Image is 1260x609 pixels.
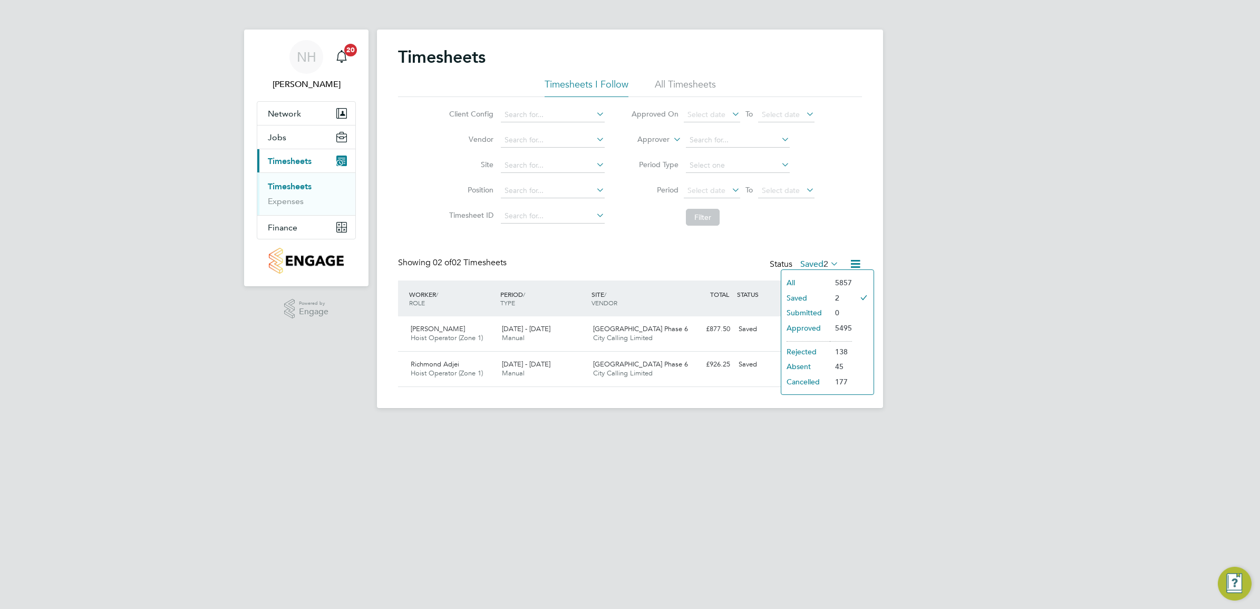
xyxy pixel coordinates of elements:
span: 02 of [433,257,452,268]
div: £877.50 [680,321,734,338]
div: SITE [589,285,680,312]
label: Approver [622,134,670,145]
div: £926.25 [680,356,734,373]
label: Period [631,185,679,195]
button: Network [257,102,355,125]
div: Saved [734,321,789,338]
span: Network [268,109,301,119]
span: 02 Timesheets [433,257,507,268]
label: Approved On [631,109,679,119]
li: Submitted [781,305,830,320]
img: countryside-properties-logo-retina.png [269,248,343,274]
span: Select date [762,186,800,195]
input: Select one [686,158,790,173]
input: Search for... [686,133,790,148]
span: Nikki Hobden [257,78,356,91]
input: Search for... [501,209,605,224]
nav: Main navigation [244,30,369,286]
span: To [742,107,756,121]
li: Saved [781,291,830,305]
li: 45 [830,359,852,374]
span: / [604,290,606,298]
label: Saved [800,259,839,269]
div: Saved [734,356,789,373]
span: [DATE] - [DATE] [502,360,550,369]
button: Finance [257,216,355,239]
span: TYPE [500,298,515,307]
li: 177 [830,374,852,389]
div: Status [770,257,841,272]
label: Client Config [446,109,493,119]
input: Search for... [501,108,605,122]
input: Search for... [501,183,605,198]
div: PERIOD [498,285,589,312]
span: 2 [823,259,828,269]
button: Jobs [257,125,355,149]
label: Timesheet ID [446,210,493,220]
label: Period Type [631,160,679,169]
li: 5857 [830,275,852,290]
span: / [523,290,525,298]
a: NH[PERSON_NAME] [257,40,356,91]
span: Hoist Operator (Zone 1) [411,333,483,342]
li: Rejected [781,344,830,359]
span: To [742,183,756,197]
div: WORKER [406,285,498,312]
li: Timesheets I Follow [545,78,628,97]
div: Timesheets [257,172,355,215]
li: 2 [830,291,852,305]
span: / [436,290,438,298]
span: Powered by [299,299,328,308]
span: Select date [687,186,725,195]
span: City Calling Limited [593,369,653,378]
span: [PERSON_NAME] [411,324,465,333]
label: Position [446,185,493,195]
input: Search for... [501,133,605,148]
a: 20 [331,40,352,74]
span: 20 [344,44,357,56]
span: VENDOR [592,298,617,307]
span: NH [297,50,316,64]
div: STATUS [734,285,789,304]
li: All Timesheets [655,78,716,97]
button: Filter [686,209,720,226]
span: Jobs [268,132,286,142]
span: Manual [502,333,525,342]
a: Go to home page [257,248,356,274]
span: City Calling Limited [593,333,653,342]
span: Richmond Adjei [411,360,459,369]
li: 0 [830,305,852,320]
span: [GEOGRAPHIC_DATA] Phase 6 [593,360,688,369]
li: Approved [781,321,830,335]
span: Finance [268,223,297,233]
li: All [781,275,830,290]
input: Search for... [501,158,605,173]
span: Select date [762,110,800,119]
li: 5495 [830,321,852,335]
li: Cancelled [781,374,830,389]
span: [GEOGRAPHIC_DATA] Phase 6 [593,324,688,333]
label: Site [446,160,493,169]
button: Engage Resource Center [1218,567,1252,601]
span: Select date [687,110,725,119]
span: Manual [502,369,525,378]
div: Showing [398,257,509,268]
a: Timesheets [268,181,312,191]
span: Engage [299,307,328,316]
li: Absent [781,359,830,374]
span: ROLE [409,298,425,307]
button: Timesheets [257,149,355,172]
label: Vendor [446,134,493,144]
span: Timesheets [268,156,312,166]
li: 138 [830,344,852,359]
h2: Timesheets [398,46,486,67]
span: TOTAL [710,290,729,298]
span: [DATE] - [DATE] [502,324,550,333]
span: Hoist Operator (Zone 1) [411,369,483,378]
a: Powered byEngage [284,299,329,319]
a: Expenses [268,196,304,206]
